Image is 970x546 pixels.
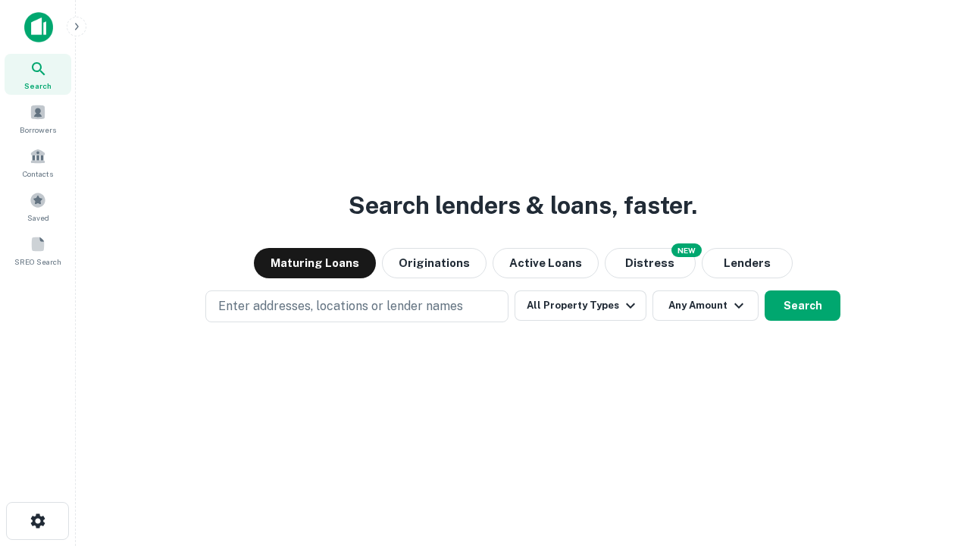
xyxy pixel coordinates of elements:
[14,256,61,268] span: SREO Search
[205,290,508,322] button: Enter addresses, locations or lender names
[5,98,71,139] a: Borrowers
[702,248,793,278] button: Lenders
[5,230,71,271] a: SREO Search
[218,297,463,315] p: Enter addresses, locations or lender names
[515,290,646,321] button: All Property Types
[27,212,49,224] span: Saved
[765,290,840,321] button: Search
[894,376,970,449] iframe: Chat Widget
[5,54,71,95] a: Search
[23,168,53,180] span: Contacts
[24,12,53,42] img: capitalize-icon.png
[349,187,697,224] h3: Search lenders & loans, faster.
[605,248,696,278] button: Search distressed loans with lien and other non-mortgage details.
[5,142,71,183] a: Contacts
[652,290,759,321] button: Any Amount
[20,124,56,136] span: Borrowers
[493,248,599,278] button: Active Loans
[24,80,52,92] span: Search
[382,248,487,278] button: Originations
[254,248,376,278] button: Maturing Loans
[671,243,702,257] div: NEW
[5,186,71,227] a: Saved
